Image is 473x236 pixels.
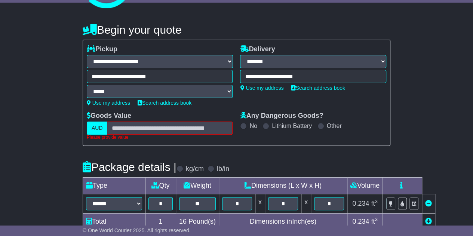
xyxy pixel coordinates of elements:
td: Volume [347,177,383,194]
td: x [301,194,311,213]
span: 0.234 [352,218,369,225]
label: AUD [87,122,108,135]
label: lb/in [217,165,229,173]
span: 0.234 [352,200,369,207]
td: Dimensions (L x W x H) [219,177,347,194]
td: 1 [145,213,176,230]
td: Total [83,213,145,230]
label: kg/cm [186,165,204,173]
label: Pickup [87,45,117,53]
td: Weight [176,177,219,194]
sup: 3 [375,217,378,222]
a: Search address book [138,100,191,106]
div: Please provide value [87,135,233,140]
label: Other [327,122,342,129]
label: Delivery [240,45,275,53]
span: ft [371,218,378,225]
span: 16 [179,218,187,225]
label: No [249,122,257,129]
td: x [255,194,265,213]
td: Type [83,177,145,194]
td: Pound(s) [176,213,219,230]
td: Dimensions in Inch(es) [219,213,347,230]
a: Use my address [240,85,283,91]
label: Lithium Battery [272,122,312,129]
span: ft [371,200,378,207]
h4: Begin your quote [83,24,390,36]
a: Search address book [291,85,345,91]
span: © One World Courier 2025. All rights reserved. [83,227,191,233]
sup: 3 [375,199,378,204]
label: Goods Value [87,112,131,120]
h4: Package details | [83,161,176,173]
a: Add new item [425,218,432,225]
label: Any Dangerous Goods? [240,112,323,120]
td: Qty [145,177,176,194]
a: Remove this item [425,200,432,207]
a: Use my address [87,100,130,106]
